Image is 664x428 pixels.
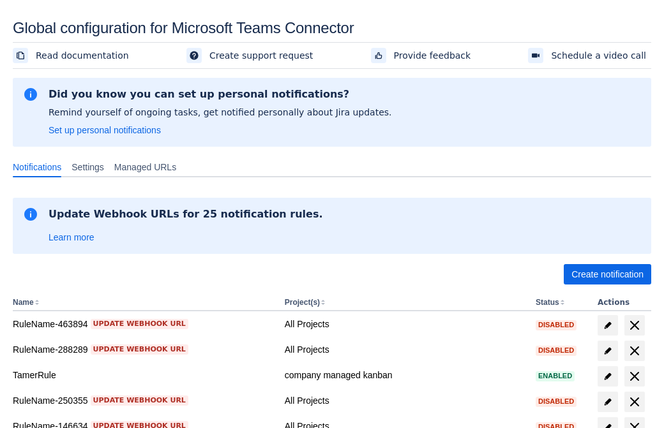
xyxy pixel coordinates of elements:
span: feedback [373,50,384,61]
button: Project(s) [285,298,320,307]
span: Create support request [209,49,313,62]
div: RuleName-250355 [13,394,275,407]
span: information [23,207,38,222]
span: Update webhook URL [93,395,186,406]
span: Notifications [13,161,61,173]
span: information [23,87,38,102]
div: RuleName-463894 [13,318,275,330]
span: Managed URLs [114,161,176,173]
a: Create support request [186,48,318,63]
p: Remind yourself of ongoing tasks, get notified personally about Jira updates. [49,106,392,119]
h2: Did you know you can set up personal notifications? [49,88,392,101]
span: Provide feedback [394,49,471,62]
span: Update webhook URL [93,319,186,329]
span: delete [627,394,642,410]
div: All Projects [285,394,525,407]
span: documentation [15,50,26,61]
span: Disabled [536,347,577,354]
a: Schedule a video call [528,48,651,63]
span: edit [603,320,613,330]
div: TamerRule [13,369,275,381]
span: Read documentation [36,49,129,62]
span: delete [627,343,642,358]
div: All Projects [285,318,525,330]
span: Settings [72,161,104,173]
button: Create notification [564,264,651,284]
span: Create notification [571,264,644,284]
span: edit [603,397,613,407]
span: delete [627,318,642,333]
div: Global configuration for Microsoft Teams Connector [13,19,651,37]
span: Enabled [536,373,575,380]
span: edit [603,346,613,356]
th: Actions [592,295,651,311]
a: Provide feedback [371,48,476,63]
span: videoCall [531,50,541,61]
a: Set up personal notifications [49,124,161,137]
div: company managed kanban [285,369,525,381]
div: All Projects [285,343,525,356]
a: Learn more [49,231,94,244]
div: RuleName-288289 [13,343,275,356]
span: Schedule a video call [551,49,646,62]
button: Status [536,298,559,307]
span: edit [603,371,613,381]
button: Name [13,298,34,307]
span: Update webhook URL [93,344,186,355]
span: Disabled [536,321,577,328]
span: support [189,50,199,61]
h2: Update Webhook URLs for 25 notification rules. [49,208,323,221]
span: Disabled [536,398,577,405]
a: Read documentation [13,48,134,63]
span: delete [627,369,642,384]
